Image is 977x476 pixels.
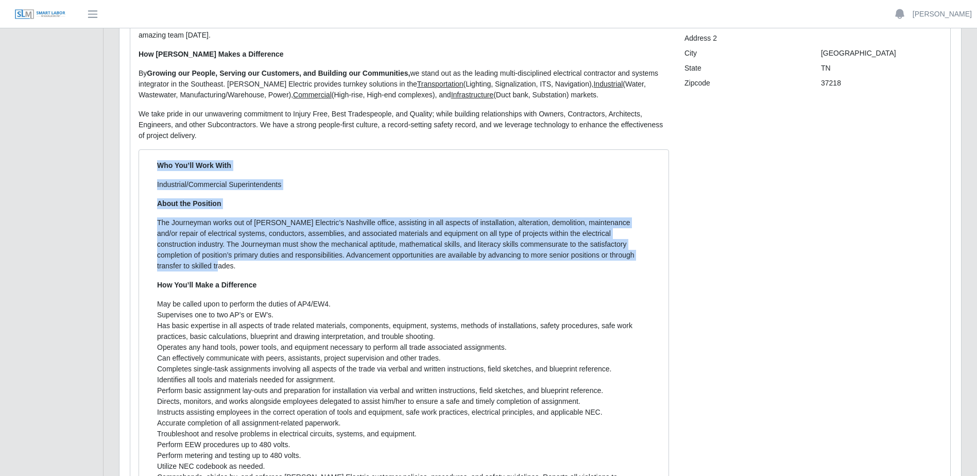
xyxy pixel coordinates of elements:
[157,375,650,385] li: Identifies all tools and materials needed for assignment.
[677,78,813,89] div: Zipcode
[157,217,650,271] p: The Journeyman works out of [PERSON_NAME] Electric’s Nashville office, assisting in all aspects o...
[139,68,669,100] p: By we stand out as the leading multi-disciplined electrical contractor and systems integrator in ...
[139,50,284,58] strong: How [PERSON_NAME] Makes a Difference
[157,418,650,429] li: Accurate completion of all assignment-related paperwork.
[157,320,650,342] li: Has basic expertise in all aspects of trade related materials, components, equipment, systems, me...
[157,310,650,320] li: Supervises one to two AP’s or EW’s.
[293,91,332,99] u: Commercial
[157,385,650,396] li: Perform basic assignment lay-outs and preparation for installation via verbal and written instruc...
[157,407,650,418] li: Instructs assisting employees in the correct operation of tools and equipment, safe work practice...
[157,364,650,375] li: Completes single-task assignments involving all aspects of the trade via verbal and written instr...
[157,199,221,208] strong: About the Position
[677,33,813,44] div: Address 2
[157,396,650,407] li: Directs, monitors, and works alongside employees delegated to assist him/her to ensure a safe and...
[157,353,650,364] li: Can effectively communicate with peers, assistants, project supervision and other trades.
[417,80,464,88] u: Transportation
[451,91,493,99] u: Infrastructure
[157,450,650,461] li: Perform metering and testing up to 480 volts.
[813,78,950,89] div: 37218
[677,48,813,59] div: City
[139,109,669,141] p: We take pride in our unwavering commitment to Injury Free, Best Tradespeople, and Quality; while ...
[677,63,813,74] div: State
[157,281,256,289] strong: How You’ll Make a Difference
[157,161,231,169] strong: Who You’ll Work With
[14,9,66,20] img: SLM Logo
[157,439,650,450] li: Perform EEW procedures up to 480 volts.
[593,80,623,88] u: Industrial
[157,179,650,190] p: Industrial/Commercial Superintendents
[147,69,410,77] strong: Growing our People, Serving our Customers, and Building our Communities,
[813,48,950,59] div: [GEOGRAPHIC_DATA]
[913,9,972,20] a: [PERSON_NAME]
[157,342,650,353] li: Operates any hand tools, power tools, and equipment necessary to perform all trade associated ass...
[157,461,650,472] li: Utilize NEC codebook as needed.
[813,63,950,74] div: TN
[157,299,650,310] li: May be called upon to perform the duties of AP4/EW4.
[157,429,650,439] li: Troubleshoot and resolve problems in electrical circuits, systems, and equipment.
